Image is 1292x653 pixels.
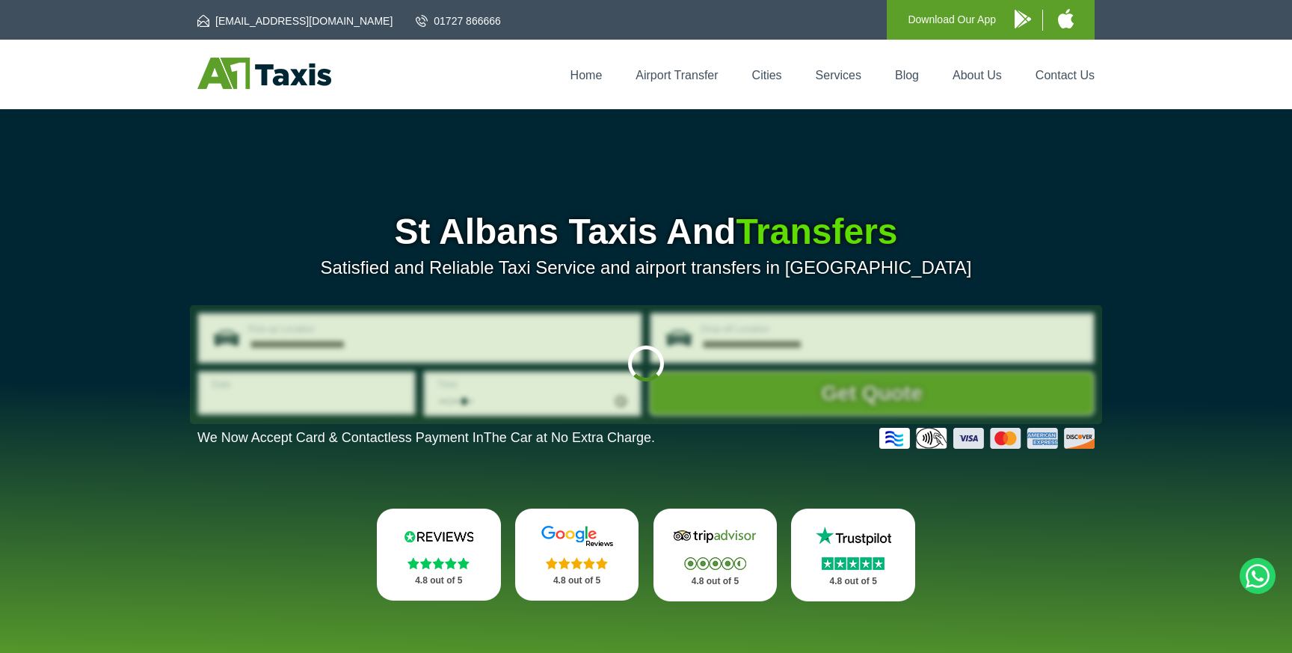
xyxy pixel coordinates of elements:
a: Home [570,69,603,82]
p: 4.8 out of 5 [393,571,485,590]
img: A1 Taxis Android App [1015,10,1031,28]
span: Transfers [736,212,897,251]
a: [EMAIL_ADDRESS][DOMAIN_NAME] [197,13,393,28]
img: Trustpilot [808,525,898,548]
img: A1 Taxis iPhone App [1058,9,1074,28]
a: Google Stars 4.8 out of 5 [515,509,639,601]
p: 4.8 out of 5 [532,571,623,590]
img: Stars [822,557,885,570]
img: Reviews.io [394,525,484,548]
img: Stars [546,557,608,569]
img: Stars [684,557,746,570]
a: Trustpilot Stars 4.8 out of 5 [791,509,915,601]
img: Google [532,525,622,548]
a: Services [816,69,861,82]
p: We Now Accept Card & Contactless Payment In [197,430,655,446]
a: About Us [953,69,1002,82]
a: Tripadvisor Stars 4.8 out of 5 [653,509,778,601]
a: Reviews.io Stars 4.8 out of 5 [377,509,501,601]
a: Contact Us [1036,69,1095,82]
a: 01727 866666 [416,13,501,28]
p: Download Our App [908,10,996,29]
p: Satisfied and Reliable Taxi Service and airport transfers in [GEOGRAPHIC_DATA] [197,257,1095,278]
p: 4.8 out of 5 [807,572,899,591]
span: The Car at No Extra Charge. [484,430,655,445]
a: Cities [752,69,782,82]
a: Blog [895,69,919,82]
h1: St Albans Taxis And [197,214,1095,250]
p: 4.8 out of 5 [670,572,761,591]
a: Airport Transfer [636,69,718,82]
img: Credit And Debit Cards [879,428,1095,449]
img: Stars [407,557,470,569]
img: Tripadvisor [670,525,760,548]
img: A1 Taxis St Albans LTD [197,58,331,89]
